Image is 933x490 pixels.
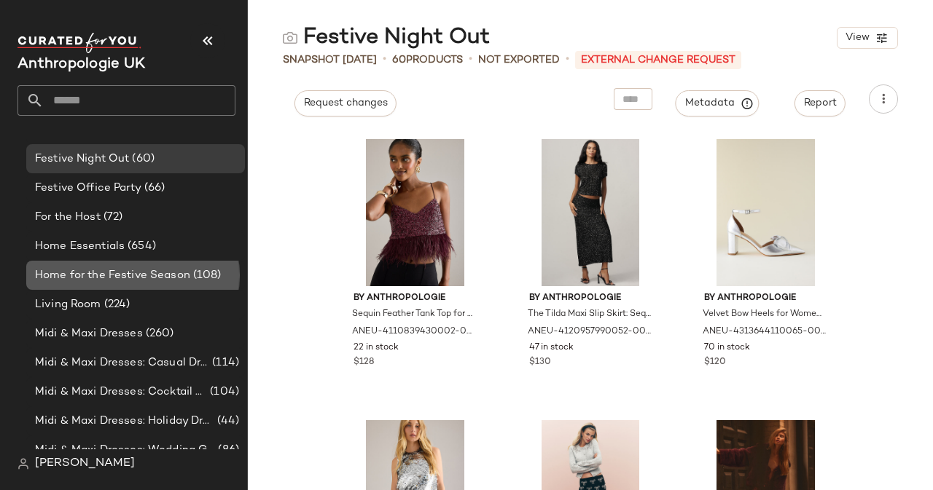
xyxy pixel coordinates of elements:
[392,52,463,68] div: Products
[35,384,207,400] span: Midi & Maxi Dresses: Cocktail & Party
[469,51,472,68] span: •
[35,209,101,226] span: For the Host
[575,51,741,69] p: External Change Request
[528,308,651,321] span: The Tilda Maxi Slip Skirt: Sequin Edition for Women in Black, Polyester/Polyamide/Elastane, Size ...
[684,97,751,110] span: Metadata
[354,341,399,355] span: 22 in stock
[354,292,477,305] span: By Anthropologie
[529,356,551,369] span: $130
[209,355,239,371] span: (114)
[529,341,574,355] span: 47 in stock
[703,325,826,339] span: ANEU-4313644110065-000-007
[704,356,726,369] span: $120
[283,52,377,68] span: Snapshot [DATE]
[518,139,664,286] img: 4120957990052_001_b
[35,455,135,473] span: [PERSON_NAME]
[692,139,839,286] img: 4313644110065_007_e
[676,90,760,116] button: Metadata
[129,151,155,167] span: (60)
[214,413,239,430] span: (44)
[803,98,837,109] span: Report
[35,413,214,430] span: Midi & Maxi Dresses: Holiday Dresses
[101,296,130,313] span: (224)
[352,325,475,339] span: ANEU-4110839430002-000-054
[35,442,215,459] span: Midi & Maxi Dresses: Wedding Guest Dresses
[190,267,222,284] span: (108)
[566,51,569,68] span: •
[35,296,101,313] span: Living Room
[283,31,297,45] img: svg%3e
[207,384,239,400] span: (104)
[392,55,406,66] span: 60
[704,292,827,305] span: By Anthropologie
[35,325,143,342] span: Midi & Maxi Dresses
[703,308,826,321] span: Velvet Bow Heels for Women in Silver, Polyester/Rubber, Size 38 by Anthropologie
[35,151,129,167] span: Festive Night Out
[283,23,490,52] div: Festive Night Out
[143,325,174,342] span: (260)
[529,292,652,305] span: By Anthropologie
[342,139,488,286] img: 4110839430002_054_e
[35,355,209,371] span: Midi & Maxi Dresses: Casual Dresses
[17,57,145,72] span: Current Company Name
[845,32,870,44] span: View
[352,308,475,321] span: Sequin Feather Tank Top for Women in Purple, Viscose, Size Uk 16 by Anthropologie
[303,98,388,109] span: Request changes
[141,180,165,197] span: (66)
[101,209,123,226] span: (72)
[837,27,898,49] button: View
[35,238,125,255] span: Home Essentials
[354,356,374,369] span: $128
[17,33,141,53] img: cfy_white_logo.C9jOOHJF.svg
[215,442,239,459] span: (86)
[478,52,560,68] span: Not Exported
[795,90,846,116] button: Report
[35,180,141,197] span: Festive Office Party
[294,90,397,116] button: Request changes
[35,267,190,284] span: Home for the Festive Season
[704,341,750,355] span: 70 in stock
[383,51,386,68] span: •
[125,238,156,255] span: (654)
[528,325,651,339] span: ANEU-4120957990052-000-001
[17,458,29,470] img: svg%3e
